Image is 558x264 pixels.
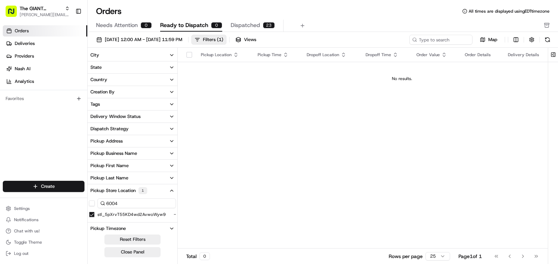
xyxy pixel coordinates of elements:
span: ( 1 ) [217,37,223,43]
div: Country [90,77,107,83]
button: Map [475,35,502,44]
input: Pickup Store Location [97,198,176,208]
div: Dispatch Strategy [90,126,129,132]
span: Orders [15,28,29,34]
span: Ready to Dispatch [160,21,208,29]
div: Tags [90,101,100,107]
div: Total [186,252,210,260]
div: Page 1 of 1 [458,253,482,260]
div: Pickup Last Name [90,175,128,181]
button: Pickup First Name [88,160,177,172]
label: stl_5pXrvT55KD4wd2AvwoWyw9 [97,212,166,217]
button: Tags [88,98,177,110]
span: Deliveries [15,40,35,47]
div: Dropoff Location [307,52,354,58]
input: Type to search [409,35,472,45]
button: Views [232,35,259,45]
div: Order Details [465,52,497,58]
button: Chat with us! [3,226,84,236]
div: 1 [138,187,147,194]
div: 0 [199,252,210,260]
button: Settings [3,204,84,213]
h1: Orders [96,6,122,17]
div: Dropoff Time [366,52,405,58]
span: Create [41,183,55,190]
span: Log out [14,251,28,256]
div: 0 [211,22,222,28]
button: Dispatch Strategy [88,123,177,135]
div: Pickup Business Name [90,150,137,157]
button: Filters(1) [191,35,226,45]
a: Analytics [3,76,87,87]
div: Pickup Timezone [90,225,126,232]
button: Reset Filters [104,235,161,244]
div: 23 [263,22,275,28]
button: State [88,61,177,73]
button: Refresh [543,35,552,45]
button: Pickup Last Name [88,172,177,184]
button: Pickup Store Location1 [88,184,177,197]
button: Country [88,74,177,86]
a: Orders [3,25,87,37]
button: Close Panel [104,247,161,257]
div: Pickup Store Location [90,187,147,194]
button: Notifications [3,215,84,225]
span: Views [244,37,256,43]
button: Create [3,181,84,192]
span: Providers [15,53,34,59]
button: Delivery Window Status [88,111,177,123]
div: Order Value [416,52,454,58]
a: Deliveries [3,38,87,49]
div: Pickup Location [201,52,246,58]
button: The GIANT Company [20,5,62,12]
span: All times are displayed using EDT timezone [469,8,550,14]
span: Needs Attention [96,21,138,29]
div: Pickup Time [258,52,295,58]
div: Delivery Details [508,52,546,58]
button: Toggle Theme [3,237,84,247]
span: Settings [14,206,30,211]
button: [DATE] 12:00 AM - [DATE] 11:59 PM [93,35,185,45]
span: Toggle Theme [14,239,42,245]
div: Creation By [90,89,115,95]
p: Rows per page [389,253,423,260]
div: Pickup First Name [90,163,129,169]
span: Nash AI [15,66,30,72]
span: Map [488,37,497,43]
button: City [88,49,177,61]
span: Analytics [15,78,34,85]
a: Providers [3,51,87,62]
button: Creation By [88,86,177,98]
div: City [90,52,99,58]
div: State [90,64,102,71]
div: Filters [203,37,223,43]
button: The GIANT Company[PERSON_NAME][EMAIL_ADDRESS][DOMAIN_NAME] [3,3,73,20]
div: 0 [141,22,152,28]
span: - [174,212,176,217]
span: [DATE] 12:00 AM - [DATE] 11:59 PM [105,37,182,43]
span: Dispatched [231,21,260,29]
div: Favorites [3,93,84,104]
button: Pickup Business Name [88,147,177,159]
button: Pickup Timezone [88,223,177,235]
a: Nash AI [3,63,87,74]
div: Delivery Window Status [90,113,141,120]
span: Notifications [14,217,39,223]
button: [PERSON_NAME][EMAIL_ADDRESS][DOMAIN_NAME] [20,12,70,18]
span: Chat with us! [14,228,40,234]
button: Log out [3,249,84,258]
button: Pickup Address [88,135,177,147]
div: Pickup Address [90,138,123,144]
